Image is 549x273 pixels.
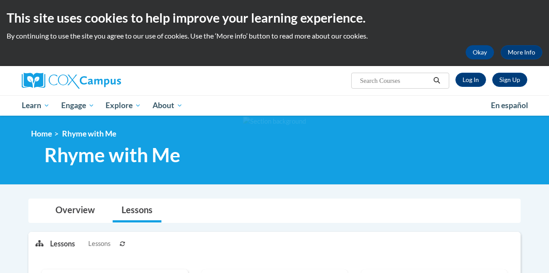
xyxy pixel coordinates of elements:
[22,73,181,89] a: Cox Campus
[243,117,306,126] img: Section background
[359,75,430,86] input: Search Courses
[55,95,100,116] a: Engage
[501,45,542,59] a: More Info
[100,95,147,116] a: Explore
[88,239,110,249] span: Lessons
[22,100,50,111] span: Learn
[50,239,75,249] p: Lessons
[15,95,534,116] div: Main menu
[153,100,183,111] span: About
[430,75,443,86] button: Search
[491,101,528,110] span: En español
[61,100,94,111] span: Engage
[62,129,116,138] span: Rhyme with Me
[16,95,55,116] a: Learn
[44,143,180,167] span: Rhyme with Me
[106,100,141,111] span: Explore
[455,73,486,87] a: Log In
[31,129,52,138] a: Home
[47,199,104,222] a: Overview
[485,96,534,115] a: En español
[7,31,542,41] p: By continuing to use the site you agree to our use of cookies. Use the ‘More info’ button to read...
[113,199,161,222] a: Lessons
[147,95,188,116] a: About
[22,73,121,89] img: Cox Campus
[7,9,542,27] h2: This site uses cookies to help improve your learning experience.
[466,45,494,59] button: Okay
[492,73,527,87] a: Register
